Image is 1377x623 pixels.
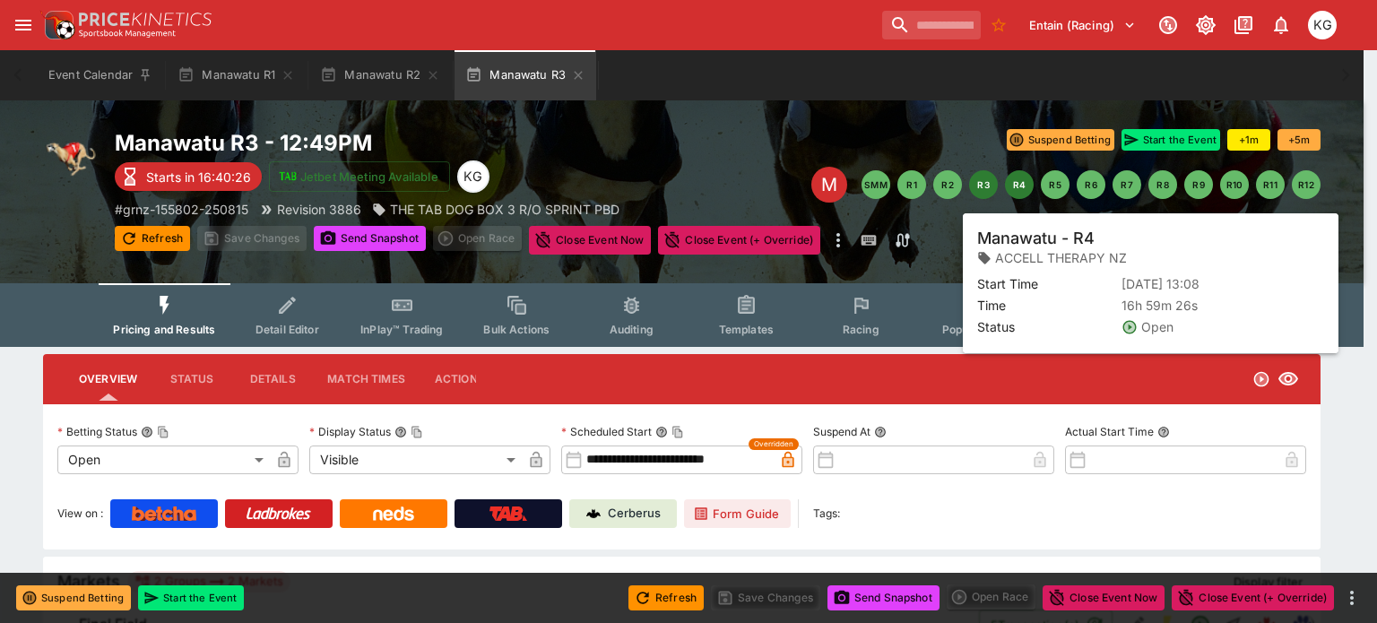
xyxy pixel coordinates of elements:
button: Manawatu R1 [167,50,306,100]
span: System Controls [1162,323,1250,336]
button: +5m [1277,129,1321,151]
img: Sportsbook Management [79,30,176,38]
button: Send Snapshot [827,585,940,610]
div: Edit Meeting [811,167,847,203]
button: Status [152,358,232,401]
button: Details [232,358,313,401]
button: Select Tenant [1018,11,1147,39]
input: search [882,11,981,39]
div: Event type filters [99,283,1264,347]
p: Betting Status [57,424,137,439]
h2: Copy To Clipboard [115,129,718,157]
button: Refresh [115,226,190,251]
div: Start From [1058,227,1321,255]
span: Related Events [1052,323,1130,336]
button: R12 [1292,170,1321,199]
p: THE TAB DOG BOX 3 R/O SPRINT PBD [390,200,619,219]
button: Start the Event [138,585,244,610]
span: Pricing and Results [113,323,215,336]
button: Manawatu R3 [455,50,596,100]
button: Actions [420,358,500,401]
button: R9 [1184,170,1213,199]
button: +1m [1227,129,1270,151]
button: Overview [65,358,152,401]
button: Copy To Clipboard [671,426,684,438]
p: Copy To Clipboard [115,200,248,219]
label: View on : [57,499,103,528]
button: Close Event Now [1043,585,1165,610]
button: Documentation [1227,9,1260,41]
p: Actual Start Time [1065,424,1154,439]
button: SMM [862,170,890,199]
img: PriceKinetics Logo [39,7,75,43]
button: Suspend Betting [16,585,131,610]
span: Templates [719,323,774,336]
a: Form Guide [684,499,791,528]
p: Cerberus [608,505,661,523]
button: R8 [1148,170,1177,199]
img: TabNZ [489,506,527,521]
button: R1 [897,170,926,199]
button: R4 [1005,170,1034,199]
div: Kevin Gutschlag [457,160,489,193]
button: R11 [1256,170,1285,199]
label: Tags: [813,499,840,528]
div: 2 Groups 2 Markets [134,571,283,593]
button: R10 [1220,170,1249,199]
button: Jetbet Meeting Available [269,161,450,192]
button: Match Times [313,358,420,401]
button: No Bookmarks [984,11,1013,39]
span: Overridden [754,438,793,450]
button: R3 [969,170,998,199]
button: more [827,226,849,255]
span: Racing [843,323,879,336]
span: Popular Bets [942,323,1009,336]
button: more [1341,587,1363,609]
svg: Open [1252,370,1270,388]
div: Open [57,446,270,474]
button: Connected to PK [1152,9,1184,41]
button: Notifications [1265,9,1297,41]
span: Bulk Actions [483,323,550,336]
img: Ladbrokes [246,506,311,521]
p: Auto-Save [1256,231,1312,250]
p: Overtype [1087,231,1136,250]
button: Suspend Betting [1007,129,1114,151]
span: Auditing [610,323,654,336]
span: InPlay™ Trading [360,323,443,336]
button: R7 [1113,170,1141,199]
button: Manawatu R2 [309,50,451,100]
img: PriceKinetics [79,13,212,26]
button: Event Calendar [38,50,163,100]
button: Kevin Gutschlag [1303,5,1342,45]
button: Close Event (+ Override) [1172,585,1334,610]
button: Refresh [628,585,704,610]
button: Toggle light/dark mode [1190,9,1222,41]
img: greyhound_racing.png [43,129,100,186]
img: Cerberus [586,506,601,521]
div: Kevin Gutschlag [1308,11,1337,39]
button: Copy To Clipboard [157,426,169,438]
p: Revision 3886 [277,200,361,219]
img: Betcha [132,506,196,521]
p: Override [1173,231,1218,250]
div: split button [947,584,1035,610]
span: Detail Editor [255,323,319,336]
button: Copy To Clipboard [411,426,423,438]
button: open drawer [7,9,39,41]
button: Start the Event [1122,129,1220,151]
button: R5 [1041,170,1070,199]
button: Close Event (+ Override) [658,226,820,255]
p: Suspend At [813,424,870,439]
svg: Visible [1277,368,1299,390]
img: jetbet-logo.svg [279,168,297,186]
div: Visible [309,446,522,474]
p: Scheduled Start [561,424,652,439]
div: split button [433,226,522,251]
button: Close Event Now [529,226,651,255]
p: Display Status [309,424,391,439]
img: Neds [373,506,413,521]
button: Display filter [1223,567,1313,596]
button: Send Snapshot [314,226,426,251]
div: THE TAB DOG BOX 3 R/O SPRINT PBD [372,200,619,219]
